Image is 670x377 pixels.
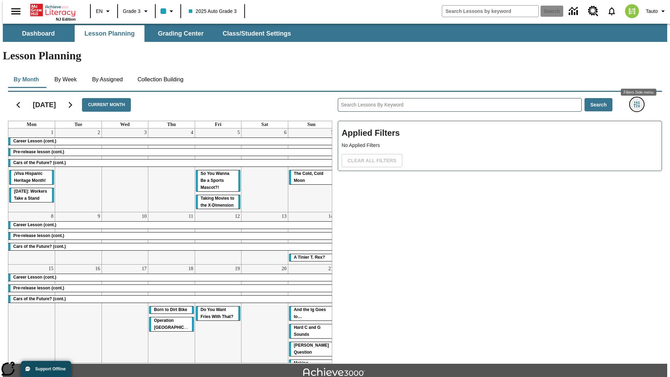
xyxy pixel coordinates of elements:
[13,286,64,290] span: Pre-release lesson (cont.)
[13,160,66,165] span: Cars of the Future? (cont.)
[94,265,102,273] a: September 16, 2025
[35,367,66,371] span: Support Offline
[87,71,128,88] button: By Assigned
[61,96,79,114] button: Next
[196,306,241,320] div: Do You Want Fries With That?
[565,2,584,21] a: Data Center
[140,212,148,221] a: September 10, 2025
[140,265,148,273] a: September 17, 2025
[201,307,233,319] span: Do You Want Fries With That?
[241,212,288,265] td: September 13, 2025
[621,89,656,96] div: Filters Side menu
[201,196,234,208] span: Taking Movies to the X-Dimension
[13,139,56,143] span: Career Lesson (cont.)
[306,121,317,128] a: Sunday
[148,128,195,212] td: September 4, 2025
[22,30,55,38] span: Dashboard
[294,307,326,319] span: And the Ig Goes to…
[73,121,83,128] a: Tuesday
[3,25,297,42] div: SubNavbar
[187,212,194,221] a: September 11, 2025
[289,324,334,338] div: Hard C and G Sounds
[294,325,321,337] span: Hard C and G Sounds
[6,1,26,22] button: Open side menu
[195,128,241,212] td: September 5, 2025
[217,25,297,42] button: Class/Student Settings
[8,149,335,156] div: Pre-release lesson (cont.)
[25,121,38,128] a: Monday
[102,128,148,212] td: September 3, 2025
[13,233,64,238] span: Pre-release lesson (cont.)
[327,265,335,273] a: September 21, 2025
[289,306,334,320] div: And the Ig Goes to…
[236,128,241,137] a: September 5, 2025
[50,212,55,221] a: September 8, 2025
[166,121,177,128] a: Thursday
[3,25,73,42] button: Dashboard
[13,244,66,249] span: Cars of the Future? (cont.)
[149,317,194,331] div: Operation London Bridge
[132,71,189,88] button: Collection Building
[294,171,323,183] span: The Cold, Cold Moon
[289,170,334,184] div: The Cold, Cold Moon
[13,149,64,154] span: Pre-release lesson (cont.)
[329,128,335,137] a: September 7, 2025
[294,255,325,260] span: A Tinier T. Rex?
[338,121,662,171] div: Applied Filters
[289,254,334,261] div: A Tinier T. Rex?
[189,128,195,137] a: September 4, 2025
[342,142,658,149] p: No Applied Filters
[8,222,335,229] div: Career Lesson (cont.)
[30,2,76,21] div: Home
[96,212,102,221] a: September 9, 2025
[123,8,141,15] span: Grade 3
[93,5,115,17] button: Language: EN, Select a language
[294,343,329,355] span: Joplin's Question
[332,89,662,363] div: Search
[9,170,54,184] div: ¡Viva Hispanic Heritage Month!
[154,307,187,312] span: Born to Dirt Bike
[442,6,538,17] input: search field
[158,30,203,38] span: Grading Center
[96,8,103,15] span: EN
[82,98,131,112] button: Current Month
[8,71,45,88] button: By Month
[8,232,335,239] div: Pre-release lesson (cont.)
[56,17,76,21] span: NJ Edition
[8,296,335,303] div: Cars of the Future? (cont.)
[21,361,71,377] button: Support Offline
[146,25,216,42] button: Grading Center
[30,3,76,17] a: Home
[280,265,288,273] a: September 20, 2025
[148,212,195,265] td: September 11, 2025
[14,189,47,201] span: Labor Day: Workers Take a Stand
[214,121,223,128] a: Friday
[289,360,334,374] div: Making Predictions
[621,2,643,20] button: Select a new avatar
[233,212,241,221] a: September 12, 2025
[3,24,667,42] div: SubNavbar
[2,89,332,363] div: Calendar
[233,265,241,273] a: September 19, 2025
[149,306,194,313] div: Born to Dirt Bike
[8,160,335,167] div: Cars of the Future? (cont.)
[48,71,83,88] button: By Week
[75,25,144,42] button: Lesson Planning
[223,30,291,38] span: Class/Student Settings
[338,98,581,111] input: Search Lessons By Keyword
[96,128,102,137] a: September 2, 2025
[643,5,670,17] button: Profile/Settings
[646,8,658,15] span: Tauto
[9,96,27,114] button: Previous
[289,342,334,356] div: Joplin's Question
[625,4,639,18] img: avatar image
[8,243,335,250] div: Cars of the Future? (cont.)
[294,361,317,372] span: Making Predictions
[13,275,56,280] span: Career Lesson (cont.)
[342,125,658,142] h2: Applied Filters
[55,212,102,265] td: September 9, 2025
[201,171,229,190] span: So You Wanna Be a Sports Mascot?!
[158,5,178,17] button: Class color is light blue. Change class color
[143,128,148,137] a: September 3, 2025
[260,121,269,128] a: Saturday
